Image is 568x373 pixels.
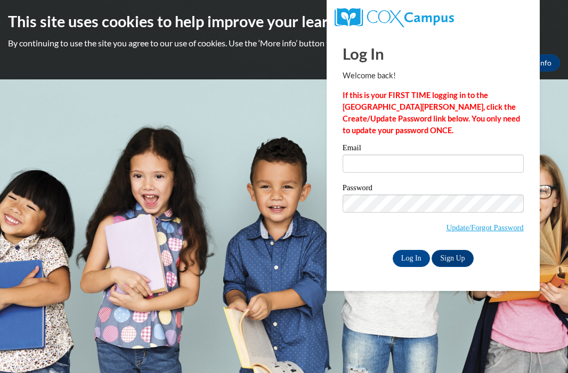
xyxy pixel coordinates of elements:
p: Welcome back! [343,70,524,82]
strong: If this is your FIRST TIME logging in to the [GEOGRAPHIC_DATA][PERSON_NAME], click the Create/Upd... [343,91,520,135]
img: COX Campus [335,8,454,27]
label: Email [343,144,524,155]
h2: This site uses cookies to help improve your learning experience. [8,11,560,32]
a: Update/Forgot Password [447,223,524,232]
iframe: Button to launch messaging window [525,330,559,364]
p: By continuing to use the site you agree to our use of cookies. Use the ‘More info’ button to read... [8,37,560,49]
label: Password [343,184,524,194]
h1: Log In [343,43,524,64]
input: Log In [393,250,430,267]
a: Sign Up [432,250,473,267]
